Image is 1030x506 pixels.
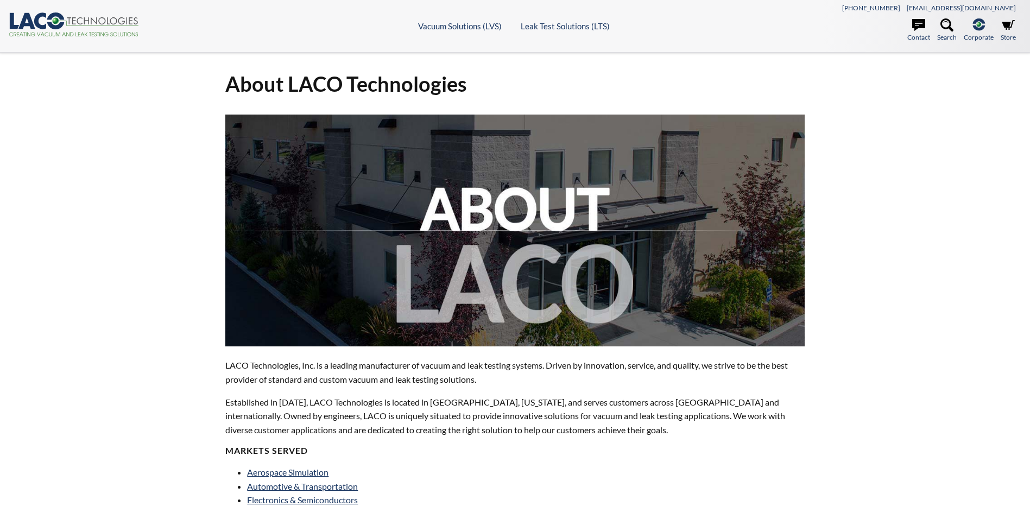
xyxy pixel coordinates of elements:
[225,445,308,456] strong: MARKETS SERVED
[907,18,930,42] a: Contact
[418,21,502,31] a: Vacuum Solutions (LVS)
[225,115,804,346] img: about-laco.jpg
[225,71,804,97] h1: About LACO Technologies
[247,495,358,505] a: Electronics & Semiconductors
[225,358,804,386] p: LACO Technologies, Inc. is a leading manufacturer of vacuum and leak testing systems. Driven by i...
[521,21,610,31] a: Leak Test Solutions (LTS)
[247,467,328,477] a: Aerospace Simulation
[907,4,1016,12] a: [EMAIL_ADDRESS][DOMAIN_NAME]
[225,395,804,437] p: Established in [DATE], LACO Technologies is located in [GEOGRAPHIC_DATA], [US_STATE], and serves ...
[1001,18,1016,42] a: Store
[842,4,900,12] a: [PHONE_NUMBER]
[964,32,994,42] span: Corporate
[247,481,358,491] a: Automotive & Transportation
[937,18,957,42] a: Search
